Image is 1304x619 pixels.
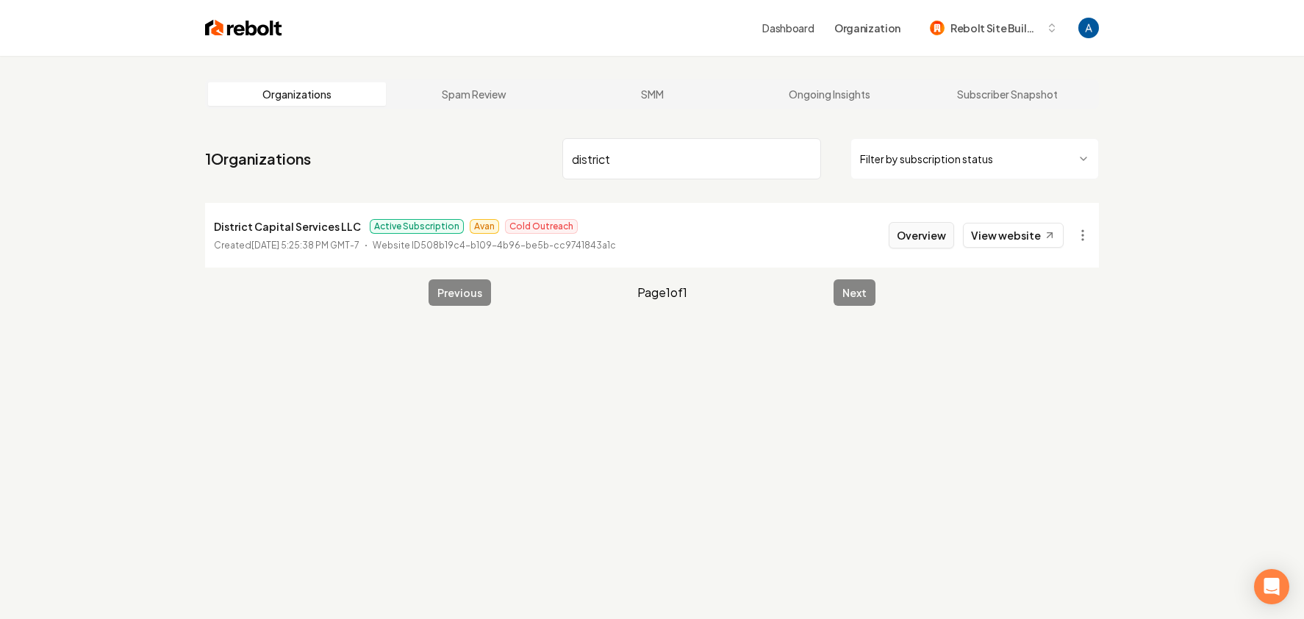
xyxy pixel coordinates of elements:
[505,219,578,234] span: Cold Outreach
[1078,18,1099,38] img: Andrew Magana
[205,18,282,38] img: Rebolt Logo
[214,238,359,253] p: Created
[889,222,954,248] button: Overview
[373,238,616,253] p: Website ID 508b19c4-b109-4b96-be5b-cc9741843a1c
[562,138,821,179] input: Search by name or ID
[930,21,945,35] img: Rebolt Site Builder
[563,82,741,106] a: SMM
[1254,569,1289,604] div: Open Intercom Messenger
[918,82,1096,106] a: Subscriber Snapshot
[386,82,564,106] a: Spam Review
[370,219,464,234] span: Active Subscription
[963,223,1064,248] a: View website
[950,21,1040,36] span: Rebolt Site Builder
[825,15,909,41] button: Organization
[762,21,814,35] a: Dashboard
[205,149,311,169] a: 1Organizations
[208,82,386,106] a: Organizations
[214,218,361,235] p: District Capital Services LLC
[741,82,919,106] a: Ongoing Insights
[470,219,499,234] span: Avan
[251,240,359,251] time: [DATE] 5:25:38 PM GMT-7
[1078,18,1099,38] button: Open user button
[637,284,687,301] span: Page 1 of 1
